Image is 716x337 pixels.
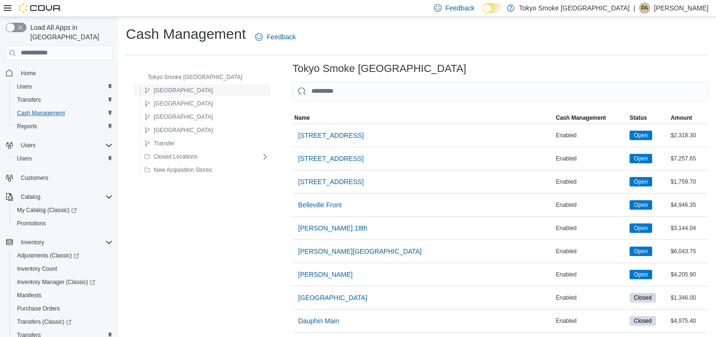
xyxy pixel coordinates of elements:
span: Open [629,270,652,279]
a: Users [13,81,35,92]
span: [STREET_ADDRESS] [298,154,363,163]
span: Catalog [17,191,113,203]
div: $7,257.65 [669,153,708,164]
a: Users [13,153,35,164]
span: Tokyo Smoke [GEOGRAPHIC_DATA] [148,73,242,81]
span: Adjustments (Classic) [13,250,113,261]
div: $6,043.75 [669,246,708,257]
span: [PERSON_NAME] [298,270,353,279]
span: [GEOGRAPHIC_DATA] [154,100,213,107]
button: [PERSON_NAME][GEOGRAPHIC_DATA] [294,242,425,261]
span: Users [17,83,32,90]
span: Open [634,224,647,232]
a: Transfers (Classic) [13,316,75,328]
span: Users [17,155,32,162]
span: Users [13,81,113,92]
button: Belleville Front [294,195,345,214]
span: Inventory [21,239,44,246]
button: Amount [669,112,708,124]
div: Phoebe Andreason [639,2,650,14]
div: Enabled [554,176,628,187]
span: My Catalog (Classic) [17,206,77,214]
h3: Tokyo Smoke [GEOGRAPHIC_DATA] [292,63,466,74]
button: Home [2,66,116,80]
div: Enabled [554,153,628,164]
span: Purchase Orders [13,303,113,314]
span: Transfer [154,140,175,147]
h1: Cash Management [126,25,246,44]
button: Inventory [2,236,116,249]
span: Cash Management [556,114,606,122]
button: Cash Management [554,112,628,124]
span: Users [13,153,113,164]
div: $2,318.30 [669,130,708,141]
span: Load All Apps in [GEOGRAPHIC_DATA] [27,23,113,42]
span: Promotions [13,218,113,229]
span: Open [634,154,647,163]
span: Open [629,154,652,163]
span: Open [629,247,652,256]
button: Customers [2,171,116,185]
a: Manifests [13,290,45,301]
div: $3,144.04 [669,222,708,234]
a: Inventory Count [13,263,61,275]
span: Open [629,177,652,186]
button: Manifests [9,289,116,302]
button: [STREET_ADDRESS] [294,172,367,191]
span: Home [21,70,36,77]
button: Reports [9,120,116,133]
span: Name [294,114,310,122]
button: Name [292,112,554,124]
span: Closed [634,293,651,302]
span: Transfers [17,96,41,104]
span: [GEOGRAPHIC_DATA] [154,113,213,121]
a: Inventory Manager (Classic) [9,275,116,289]
a: Reports [13,121,41,132]
span: Users [21,142,35,149]
span: Inventory Manager (Classic) [17,278,95,286]
button: [GEOGRAPHIC_DATA] [141,124,217,136]
span: [PERSON_NAME] 18th [298,223,367,233]
span: Cash Management [13,107,113,119]
button: Transfers [9,93,116,106]
span: Open [629,223,652,233]
button: Users [2,139,116,152]
span: Open [634,247,647,256]
span: Dauphin Main [298,316,339,326]
a: Feedback [251,27,299,46]
button: New Acquisition Stores [141,164,216,176]
a: Purchase Orders [13,303,64,314]
span: My Catalog (Classic) [13,204,113,216]
button: Users [17,140,39,151]
button: Inventory Count [9,262,116,275]
button: Transfer [141,138,178,149]
span: Customers [21,174,48,182]
button: [GEOGRAPHIC_DATA] [141,85,217,96]
span: PA [641,2,648,14]
button: Purchase Orders [9,302,116,315]
button: [PERSON_NAME] 18th [294,219,371,238]
span: Status [629,114,647,122]
span: Amount [671,114,692,122]
span: Transfers [13,94,113,106]
span: Cash Management [17,109,65,117]
span: Open [634,270,647,279]
button: Inventory [17,237,48,248]
div: Enabled [554,269,628,280]
span: [STREET_ADDRESS] [298,131,363,140]
input: This is a search bar. As you type, the results lower in the page will automatically filter. [292,82,708,101]
p: Tokyo Smoke [GEOGRAPHIC_DATA] [519,2,630,14]
button: Promotions [9,217,116,230]
button: Cash Management [9,106,116,120]
a: Inventory Manager (Classic) [13,276,99,288]
button: [STREET_ADDRESS] [294,149,367,168]
img: Cova [19,3,62,13]
a: Cash Management [13,107,69,119]
p: [PERSON_NAME] [654,2,708,14]
span: Transfers (Classic) [13,316,113,328]
button: Catalog [2,190,116,204]
span: Purchase Orders [17,305,60,312]
span: Dark Mode [482,13,483,14]
span: Reports [17,123,37,130]
button: Dauphin Main [294,311,343,330]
